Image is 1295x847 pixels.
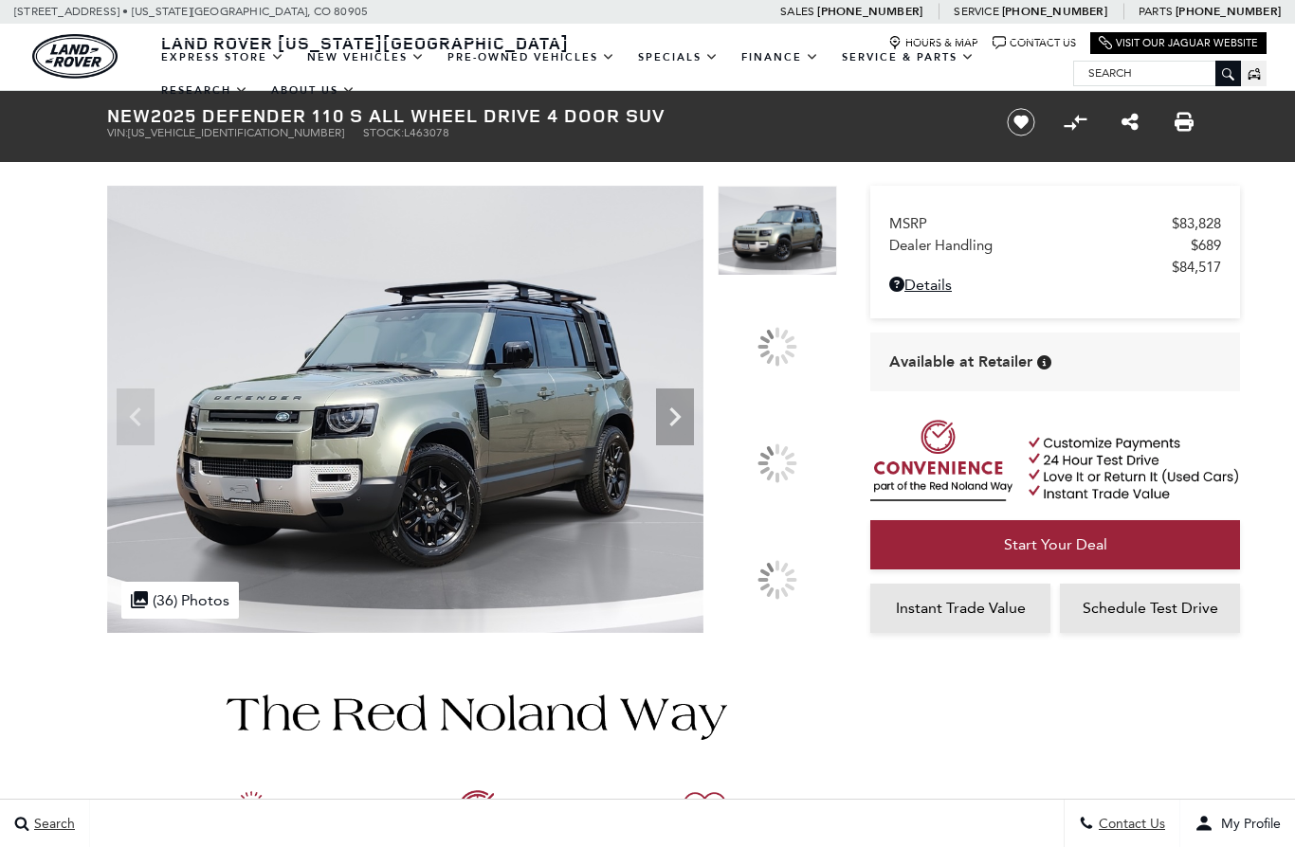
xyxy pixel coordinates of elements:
[870,520,1240,569] a: Start Your Deal
[32,34,118,79] img: Land Rover
[889,215,1221,232] a: MSRP $83,828
[1172,215,1221,232] span: $83,828
[1172,259,1221,276] span: $84,517
[296,41,436,74] a: New Vehicles
[150,41,1073,107] nav: Main Navigation
[889,237,1191,254] span: Dealer Handling
[1099,36,1258,50] a: Visit Our Jaguar Website
[896,599,1026,617] span: Instant Trade Value
[627,41,730,74] a: Specials
[780,5,814,18] span: Sales
[32,34,118,79] a: land-rover
[1004,535,1107,553] span: Start Your Deal
[870,584,1050,633] a: Instant Trade Value
[1037,355,1051,369] div: Vehicle is in stock and ready for immediate delivery. Due to demand, availability is subject to c...
[888,36,978,50] a: Hours & Map
[1175,111,1194,134] a: Print this New 2025 Defender 110 S All Wheel Drive 4 Door SUV
[128,126,344,139] span: [US_VEHICLE_IDENTIFICATION_NUMBER]
[1074,62,1240,84] input: Search
[1213,816,1281,832] span: My Profile
[1180,800,1295,847] button: Open user profile menu
[161,31,569,54] span: Land Rover [US_STATE][GEOGRAPHIC_DATA]
[14,5,368,18] a: [STREET_ADDRESS] • [US_STATE][GEOGRAPHIC_DATA], CO 80905
[889,215,1172,232] span: MSRP
[363,126,404,139] span: Stock:
[718,186,837,276] img: New 2025 Pangea Green LAND ROVER S image 1
[889,276,1221,294] a: Details
[29,816,75,832] span: Search
[954,5,998,18] span: Service
[1000,107,1042,137] button: Save vehicle
[889,351,1032,372] span: Available at Retailer
[1122,111,1139,134] a: Share this New 2025 Defender 110 S All Wheel Drive 4 Door SUV
[730,41,830,74] a: Finance
[889,237,1221,254] a: Dealer Handling $689
[107,105,975,126] h1: 2025 Defender 110 S All Wheel Drive 4 Door SUV
[150,31,580,54] a: Land Rover [US_STATE][GEOGRAPHIC_DATA]
[1060,584,1240,633] a: Schedule Test Drive
[1139,5,1173,18] span: Parts
[260,74,367,107] a: About Us
[993,36,1076,50] a: Contact Us
[889,259,1221,276] a: $84,517
[656,388,694,445] div: Next
[1176,4,1281,19] a: [PHONE_NUMBER]
[121,582,239,619] div: (36) Photos
[1002,4,1107,19] a: [PHONE_NUMBER]
[107,126,128,139] span: VIN:
[1061,108,1089,136] button: Compare vehicle
[150,74,260,107] a: Research
[1083,599,1218,617] span: Schedule Test Drive
[817,4,922,19] a: [PHONE_NUMBER]
[404,126,449,139] span: L463078
[107,102,151,128] strong: New
[1094,816,1165,832] span: Contact Us
[107,186,703,633] img: New 2025 Pangea Green LAND ROVER S image 1
[436,41,627,74] a: Pre-Owned Vehicles
[830,41,986,74] a: Service & Parts
[150,41,296,74] a: EXPRESS STORE
[1191,237,1221,254] span: $689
